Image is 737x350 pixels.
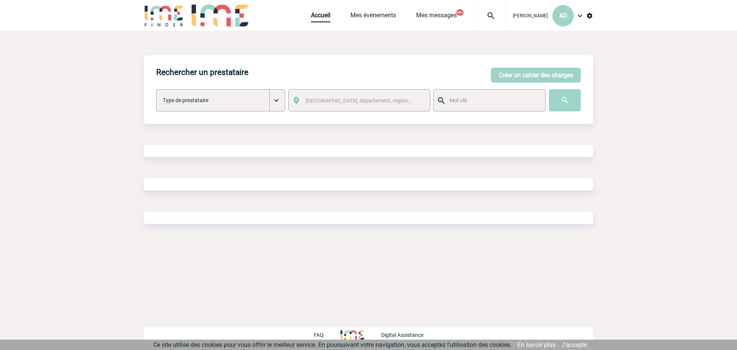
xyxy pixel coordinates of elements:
[340,330,364,340] img: http://www.idealmeetingsevents.fr/
[153,341,512,348] span: Ce site utilise des cookies pour vous offrir le meilleur service. En poursuivant votre navigation...
[144,5,184,27] img: IME-Finder
[311,12,330,22] a: Accueil
[559,12,567,19] span: AD
[381,332,423,338] p: Digital Assistance
[549,89,581,111] input: Submit
[456,9,464,16] button: 99+
[513,13,548,18] span: [PERSON_NAME]
[314,332,324,338] p: FAQ
[517,341,555,348] a: En savoir plus
[561,341,587,348] a: J'accepte
[306,98,412,104] span: [GEOGRAPHIC_DATA], département, région...
[448,95,539,105] input: Mot clé
[416,12,457,22] a: Mes messages
[314,331,340,338] a: FAQ
[156,68,248,77] h4: Rechercher un prestataire
[350,12,396,22] a: Mes événements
